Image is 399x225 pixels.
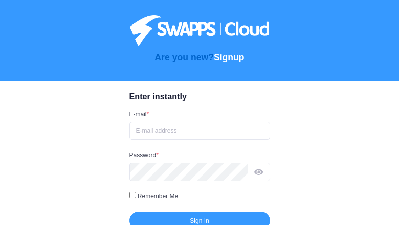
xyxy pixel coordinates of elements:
[129,110,149,119] label: E-mail
[129,151,159,160] label: Password
[129,92,270,102] h1: Enter instantly
[130,15,269,46] img: Swapps Cloud
[214,52,245,62] a: Signup
[129,122,270,140] input: E-mail address
[138,192,178,201] label: Remember Me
